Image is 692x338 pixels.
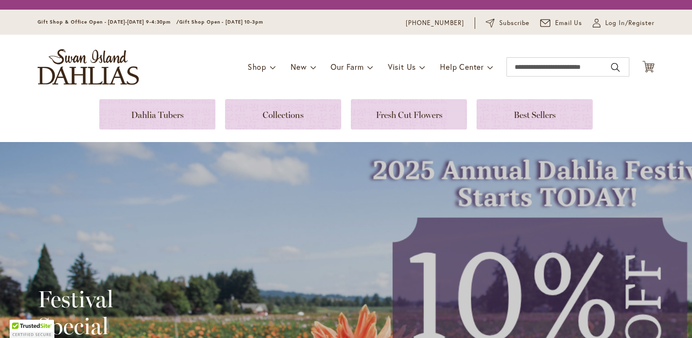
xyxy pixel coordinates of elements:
[406,18,464,28] a: [PHONE_NUMBER]
[440,62,484,72] span: Help Center
[38,49,139,85] a: store logo
[611,60,620,75] button: Search
[555,18,583,28] span: Email Us
[540,18,583,28] a: Email Us
[605,18,654,28] span: Log In/Register
[248,62,266,72] span: Shop
[331,62,363,72] span: Our Farm
[38,19,179,25] span: Gift Shop & Office Open - [DATE]-[DATE] 9-4:30pm /
[388,62,416,72] span: Visit Us
[291,62,306,72] span: New
[486,18,530,28] a: Subscribe
[10,320,54,338] div: TrustedSite Certified
[179,19,263,25] span: Gift Shop Open - [DATE] 10-3pm
[499,18,530,28] span: Subscribe
[593,18,654,28] a: Log In/Register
